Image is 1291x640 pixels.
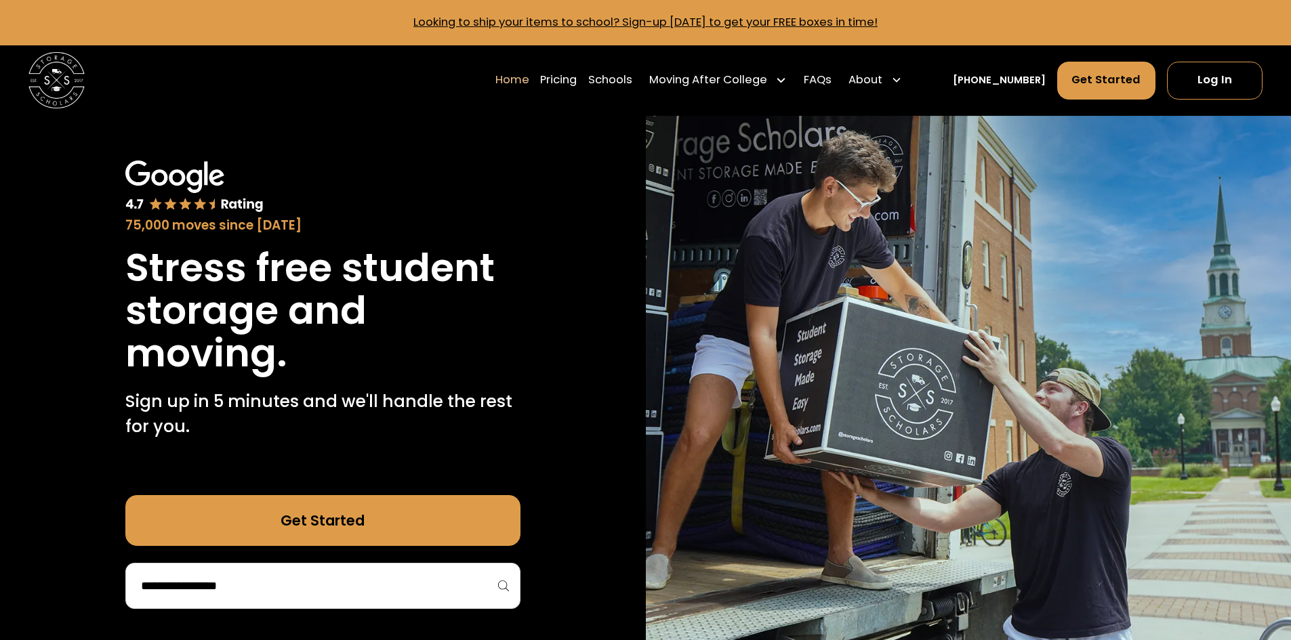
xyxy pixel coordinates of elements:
[644,60,793,100] div: Moving After College
[125,161,264,213] img: Google 4.7 star rating
[953,73,1046,88] a: [PHONE_NUMBER]
[125,216,520,235] div: 75,000 moves since [DATE]
[843,60,908,100] div: About
[495,60,529,100] a: Home
[125,389,520,440] p: Sign up in 5 minutes and we'll handle the rest for you.
[1057,62,1156,100] a: Get Started
[125,495,520,546] a: Get Started
[413,14,878,30] a: Looking to ship your items to school? Sign-up [DATE] to get your FREE boxes in time!
[588,60,632,100] a: Schools
[540,60,577,100] a: Pricing
[804,60,832,100] a: FAQs
[125,247,520,375] h1: Stress free student storage and moving.
[848,72,882,89] div: About
[28,52,85,108] img: Storage Scholars main logo
[649,72,767,89] div: Moving After College
[1167,62,1263,100] a: Log In
[28,52,85,108] a: home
